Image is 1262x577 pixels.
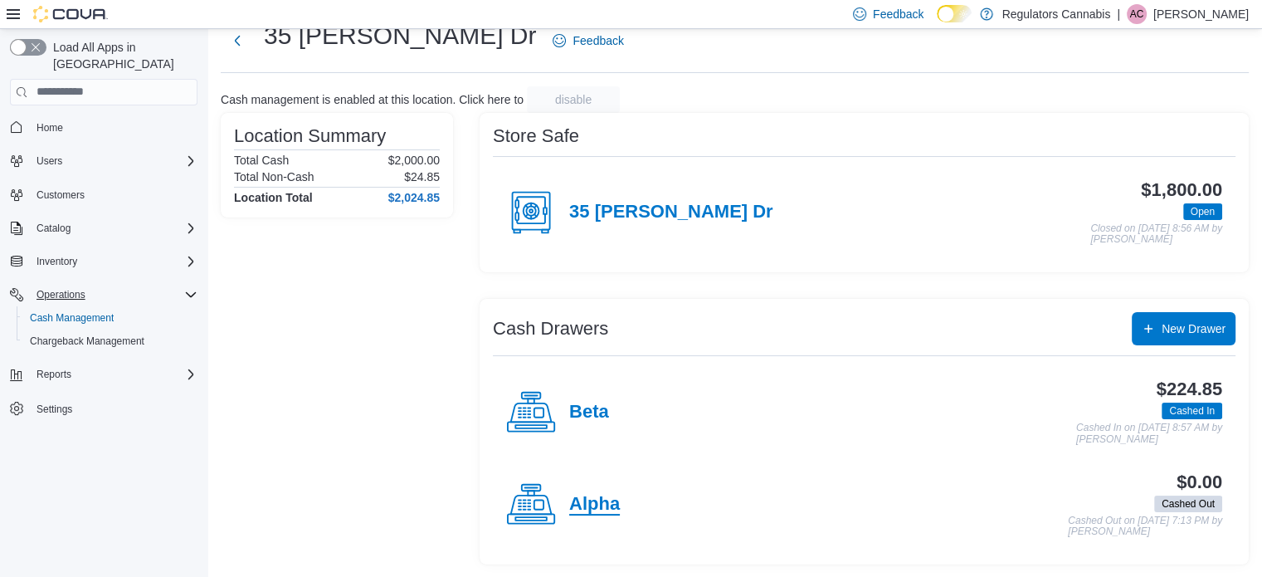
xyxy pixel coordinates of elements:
span: Feedback [573,32,623,49]
span: Chargeback Management [30,335,144,348]
button: disable [527,86,620,113]
h4: $2,024.85 [388,191,440,204]
button: Inventory [30,252,84,271]
span: Customers [37,188,85,202]
h6: Total Non-Cash [234,170,314,183]
span: Catalog [37,222,71,235]
span: disable [555,91,592,108]
span: Operations [37,288,85,301]
span: Inventory [37,255,77,268]
span: Settings [37,403,72,416]
a: Home [30,118,70,138]
span: Operations [30,285,197,305]
p: Closed on [DATE] 8:56 AM by [PERSON_NAME] [1090,223,1222,246]
button: Chargeback Management [17,330,204,353]
p: $2,000.00 [388,154,440,167]
button: Users [30,151,69,171]
p: $24.85 [404,170,440,183]
button: Cash Management [17,306,204,330]
h3: $0.00 [1177,472,1222,492]
p: Cash management is enabled at this location. Click here to [221,93,524,106]
img: Cova [33,6,108,22]
h3: $224.85 [1157,379,1222,399]
span: Users [30,151,197,171]
button: Operations [30,285,92,305]
button: Users [3,149,204,173]
a: Customers [30,185,91,205]
h3: Location Summary [234,126,386,146]
p: [PERSON_NAME] [1153,4,1249,24]
p: Cashed Out on [DATE] 7:13 PM by [PERSON_NAME] [1068,516,1222,538]
p: Regulators Cannabis [1001,4,1110,24]
button: Reports [30,364,78,384]
h4: 35 [PERSON_NAME] Dr [569,202,773,223]
span: Catalog [30,218,197,238]
span: Reports [30,364,197,384]
span: Settings [30,398,197,418]
span: Cashed In [1169,403,1215,418]
a: Cash Management [23,308,120,328]
button: Customers [3,183,204,207]
span: Home [37,121,63,134]
h4: Location Total [234,191,313,204]
span: Chargeback Management [23,331,197,351]
h3: $1,800.00 [1141,180,1222,200]
span: Reports [37,368,71,381]
button: Inventory [3,250,204,273]
button: Settings [3,396,204,420]
span: Users [37,154,62,168]
span: Cashed In [1162,403,1222,419]
span: Inventory [30,252,197,271]
h3: Store Safe [493,126,579,146]
div: Ashlee Campeau [1127,4,1147,24]
h3: Cash Drawers [493,319,608,339]
button: Next [221,24,254,57]
button: Catalog [3,217,204,240]
button: Home [3,115,204,139]
button: New Drawer [1132,312,1235,345]
span: Home [30,117,197,138]
a: Feedback [546,24,630,57]
button: Reports [3,363,204,386]
button: Operations [3,283,204,306]
a: Chargeback Management [23,331,151,351]
a: Settings [30,399,79,419]
span: Cash Management [30,311,114,325]
span: Cashed Out [1154,496,1222,512]
span: Open [1183,203,1222,220]
span: New Drawer [1162,320,1225,337]
p: | [1117,4,1120,24]
span: AC [1130,4,1144,24]
button: Catalog [30,218,77,238]
span: Cashed Out [1162,496,1215,511]
h6: Total Cash [234,154,289,167]
input: Dark Mode [937,5,972,22]
span: Cash Management [23,308,197,328]
nav: Complex example [10,109,197,464]
h1: 35 [PERSON_NAME] Dr [264,19,536,52]
span: Feedback [873,6,923,22]
span: Customers [30,184,197,205]
h4: Beta [569,402,609,423]
span: Load All Apps in [GEOGRAPHIC_DATA] [46,39,197,72]
p: Cashed In on [DATE] 8:57 AM by [PERSON_NAME] [1076,423,1222,445]
span: Open [1191,204,1215,219]
h4: Alpha [569,494,620,516]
